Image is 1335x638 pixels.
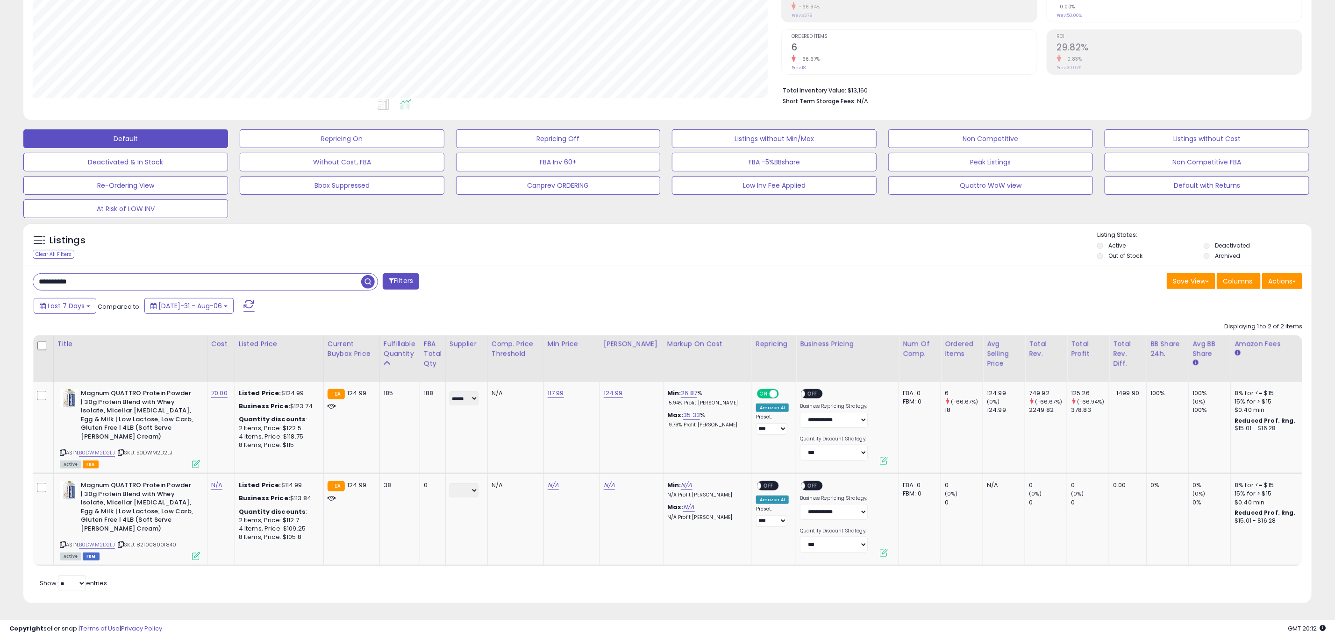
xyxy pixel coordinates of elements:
a: N/A [604,481,615,490]
div: 2 Items, Price: $112.7 [239,516,316,525]
button: Low Inv Fee Applied [672,176,877,195]
div: Amazon AI [756,496,789,504]
div: 125.26 [1071,389,1109,397]
div: N/A [492,481,536,489]
span: | SKU: B0DWM2D2LJ [116,449,172,456]
b: Quantity discounts [239,415,306,424]
div: FBM: 0 [903,489,934,498]
b: Max: [667,411,684,419]
a: N/A [683,503,694,512]
div: 38 [384,481,413,489]
a: 70.00 [211,389,228,398]
div: FBA: 0 [903,389,934,397]
button: Default with Returns [1105,176,1309,195]
b: Min: [667,481,681,489]
button: Default [23,129,228,148]
small: (-66.94%) [1077,398,1104,405]
div: 4 Items, Price: $109.25 [239,525,316,533]
div: Listed Price [239,339,320,349]
div: Preset: [756,414,789,435]
div: % [667,389,745,406]
small: Amazon Fees. [1235,349,1240,357]
small: Prev: 30.07% [1057,65,1082,71]
small: (-66.67%) [951,398,978,405]
div: 0.00 [1113,481,1139,489]
label: Business Repricing Strategy: [800,495,868,502]
span: All listings currently available for purchase on Amazon [60,553,81,560]
b: Magnum QUATTRO Protein Powder | 30g Protein Blend with Whey Isolate, Micellar [MEDICAL_DATA], Egg... [81,389,194,443]
b: Max: [667,503,684,511]
div: Business Pricing [800,339,895,349]
span: 2025-08-14 20:12 GMT [1288,624,1326,633]
small: -66.94% [796,3,821,10]
span: FBM [83,553,100,560]
a: Terms of Use [80,624,120,633]
b: Magnum QUATTRO Protein Powder | 30g Protein Blend with Whey Isolate, Micellar [MEDICAL_DATA], Egg... [81,481,194,535]
small: -0.83% [1061,56,1082,63]
label: Quantity Discount Strategy: [800,528,868,534]
div: 0 [945,481,983,489]
button: Without Cost, FBA [240,153,444,171]
a: 35.33 [683,411,700,420]
small: Avg BB Share. [1192,359,1198,367]
div: 185 [384,389,413,397]
button: Listings without Min/Max [672,129,877,148]
div: 8% for <= $15 [1235,389,1312,397]
div: $15.01 - $16.28 [1235,425,1312,432]
label: Business Repricing Strategy: [800,403,868,410]
div: Comp. Price Threshold [492,339,540,359]
div: FBA: 0 [903,481,934,489]
div: Clear All Filters [33,250,74,259]
div: Displaying 1 to 2 of 2 items [1224,322,1302,331]
button: Non Competitive [888,129,1093,148]
div: 2249.82 [1029,406,1067,414]
div: ASIN: [60,389,200,467]
p: N/A Profit [PERSON_NAME] [667,492,745,498]
div: Preset: [756,506,789,527]
div: 15% for > $15 [1235,489,1312,498]
a: N/A [548,481,559,490]
img: 416s+jlVMpL._SL40_.jpg [60,481,79,500]
span: Ordered Items [792,34,1036,39]
small: (0%) [1029,490,1042,497]
span: N/A [857,97,868,106]
div: 0% [1150,481,1181,489]
div: 100% [1192,406,1230,414]
span: Last 7 Days [48,301,85,311]
div: 6 [945,389,983,397]
label: Archived [1215,252,1240,260]
h5: Listings [50,234,86,247]
small: 0.00% [1057,3,1076,10]
div: Total Rev. Diff. [1113,339,1142,369]
div: 100% [1150,389,1181,397]
img: 416s+jlVMpL._SL40_.jpg [60,389,79,408]
button: Last 7 Days [34,298,96,314]
div: Current Buybox Price [328,339,376,359]
b: Listed Price: [239,481,281,489]
button: [DATE]-31 - Aug-06 [144,298,234,314]
button: Canprev ORDERING [456,176,661,195]
div: ASIN: [60,481,200,559]
a: N/A [211,481,222,490]
div: 188 [424,389,438,397]
div: 0 [1071,498,1109,507]
button: Peak Listings [888,153,1093,171]
label: Quantity Discount Strategy: [800,436,868,442]
div: 749.92 [1029,389,1067,397]
span: ON [758,390,770,398]
div: Num of Comp. [903,339,937,359]
span: 124.99 [347,389,366,397]
small: (-66.67%) [1035,398,1062,405]
div: Total Profit [1071,339,1105,359]
button: Listings without Cost [1105,129,1309,148]
span: Show: entries [40,579,107,588]
small: Prev: 18 [792,65,806,71]
b: Listed Price: [239,389,281,397]
span: 124.99 [347,481,366,489]
p: Listing States: [1097,231,1312,240]
div: FBA Total Qty [424,339,442,369]
div: $123.74 [239,402,316,411]
span: [DATE]-31 - Aug-06 [158,301,222,311]
h2: 29.82% [1057,42,1302,55]
label: Deactivated [1215,241,1250,249]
